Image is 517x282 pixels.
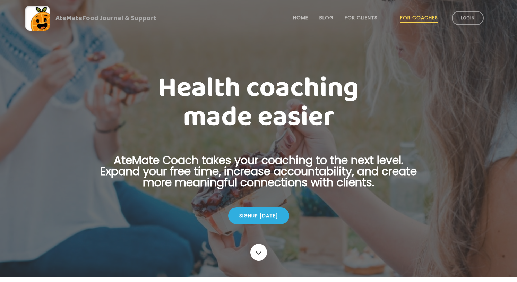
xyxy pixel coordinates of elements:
a: Login [452,11,484,25]
h1: Health coaching made easier [89,74,428,132]
span: Food Journal & Support [82,12,156,24]
a: Blog [319,15,334,20]
p: AteMate Coach takes your coaching to the next level. Expand your free time, increase accountabili... [89,155,428,196]
a: AteMateFood Journal & Support [25,6,492,31]
a: For Clients [345,15,378,20]
div: Signup [DATE] [228,207,289,224]
div: AteMate [50,12,156,24]
a: Home [293,15,308,20]
a: For Coaches [400,15,438,20]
